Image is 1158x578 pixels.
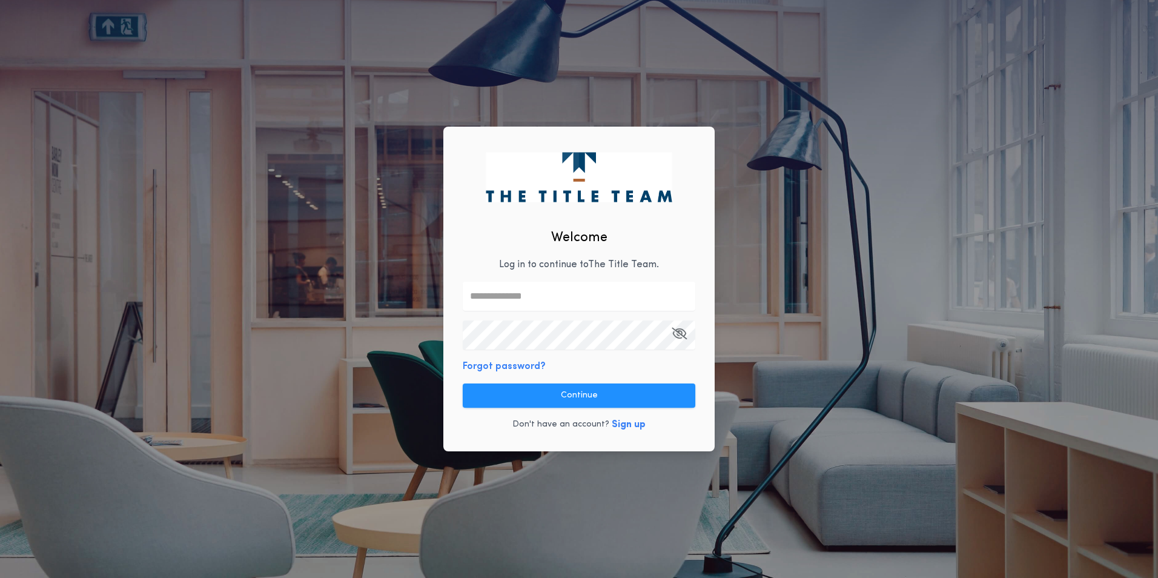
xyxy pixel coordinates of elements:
[551,228,607,248] h2: Welcome
[612,417,646,432] button: Sign up
[486,152,672,202] img: logo
[463,359,546,374] button: Forgot password?
[463,384,695,408] button: Continue
[499,257,659,272] p: Log in to continue to The Title Team .
[512,419,609,431] p: Don't have an account?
